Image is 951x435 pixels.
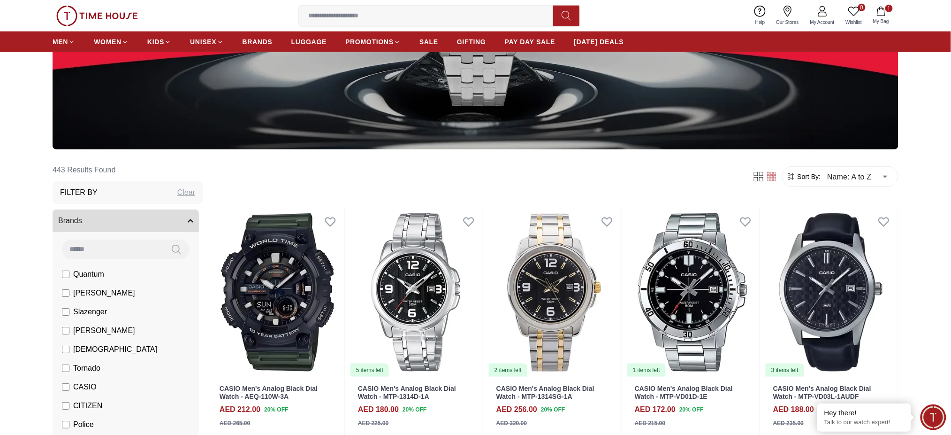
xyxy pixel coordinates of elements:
[243,37,273,47] span: BRANDS
[358,385,456,400] a: CASIO Men's Analog Black Dial Watch - MTP-1314D-1A
[220,419,250,428] div: AED 265.00
[73,325,135,336] span: [PERSON_NAME]
[62,289,69,297] input: [PERSON_NAME]
[62,365,69,372] input: Tornado
[62,402,69,410] input: CITIZEN
[53,159,203,181] h6: 443 Results Found
[773,419,804,428] div: AED 235.00
[291,33,327,50] a: LUGGAGE
[73,306,107,318] span: Slazenger
[489,364,527,377] div: 2 items left
[73,381,97,393] span: CASIO
[291,37,327,47] span: LUGGAGE
[773,404,814,416] h4: AED 188.00
[773,19,803,26] span: Our Stores
[505,37,555,47] span: PAY DAY SALE
[773,385,871,400] a: CASIO Men's Analog Black Dial Watch - MTP-VD03L-1AUDF
[869,18,893,25] span: My Bag
[62,327,69,334] input: [PERSON_NAME]
[358,404,399,416] h4: AED 180.00
[496,404,537,416] h4: AED 256.00
[840,4,867,28] a: 0Wishlist
[62,308,69,316] input: Slazenger
[457,33,486,50] a: GIFTING
[786,172,821,181] button: Sort By:
[487,208,621,377] a: CASIO Men's Analog Black Dial Watch - MTP-1314SG-1A2 items left
[750,4,771,28] a: Help
[867,5,895,27] button: 1My Bag
[885,5,893,12] span: 1
[541,406,565,414] span: 20 % OFF
[73,419,94,430] span: Police
[574,37,624,47] span: [DATE] DEALS
[147,33,171,50] a: KIDS
[62,421,69,428] input: Police
[627,364,666,377] div: 1 items left
[771,4,805,28] a: Our Stores
[190,37,216,47] span: UNISEX
[345,33,401,50] a: PROMOTIONS
[58,215,82,226] span: Brands
[358,419,388,428] div: AED 225.00
[62,346,69,353] input: [DEMOGRAPHIC_DATA]
[264,406,288,414] span: 20 % OFF
[94,33,129,50] a: WOMEN
[349,208,483,377] a: CASIO Men's Analog Black Dial Watch - MTP-1314D-1A5 items left
[764,208,898,377] a: CASIO Men's Analog Black Dial Watch - MTP-VD03L-1AUDF3 items left
[62,271,69,278] input: Quantum
[73,400,102,412] span: CITIZEN
[821,163,895,190] div: Name: A to Z
[62,383,69,391] input: CASIO
[457,37,486,47] span: GIFTING
[752,19,769,26] span: Help
[679,406,703,414] span: 20 % OFF
[73,363,100,374] span: Tornado
[764,208,898,377] img: CASIO Men's Analog Black Dial Watch - MTP-VD03L-1AUDF
[574,33,624,50] a: [DATE] DEALS
[625,208,760,377] img: CASIO Men's Analog Black Dial Watch - MTP-VD01D-1E
[243,33,273,50] a: BRANDS
[806,19,838,26] span: My Account
[824,408,904,418] div: Hey there!
[635,404,676,416] h4: AED 172.00
[177,187,195,198] div: Clear
[635,419,665,428] div: AED 215.00
[496,419,527,428] div: AED 320.00
[73,287,135,299] span: [PERSON_NAME]
[147,37,164,47] span: KIDS
[349,208,483,377] img: CASIO Men's Analog Black Dial Watch - MTP-1314D-1A
[796,172,821,181] span: Sort By:
[419,37,438,47] span: SALE
[858,4,866,11] span: 0
[505,33,555,50] a: PAY DAY SALE
[210,208,344,377] img: CASIO Men's Analog Black Dial Watch - AEQ-110W-3A
[487,208,621,377] img: CASIO Men's Analog Black Dial Watch - MTP-1314SG-1A
[496,385,594,400] a: CASIO Men's Analog Black Dial Watch - MTP-1314SG-1A
[190,33,223,50] a: UNISEX
[94,37,122,47] span: WOMEN
[403,406,426,414] span: 20 % OFF
[220,385,318,400] a: CASIO Men's Analog Black Dial Watch - AEQ-110W-3A
[73,269,104,280] span: Quantum
[350,364,389,377] div: 5 items left
[766,364,804,377] div: 3 items left
[824,419,904,427] p: Talk to our watch expert!
[53,210,199,232] button: Brands
[53,33,75,50] a: MEN
[73,344,157,355] span: [DEMOGRAPHIC_DATA]
[921,404,946,430] div: Chat Widget
[345,37,394,47] span: PROMOTIONS
[842,19,866,26] span: Wishlist
[56,6,138,26] img: ...
[220,404,260,416] h4: AED 212.00
[419,33,438,50] a: SALE
[635,385,733,400] a: CASIO Men's Analog Black Dial Watch - MTP-VD01D-1E
[53,37,68,47] span: MEN
[625,208,760,377] a: CASIO Men's Analog Black Dial Watch - MTP-VD01D-1E1 items left
[60,187,98,198] h3: Filter By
